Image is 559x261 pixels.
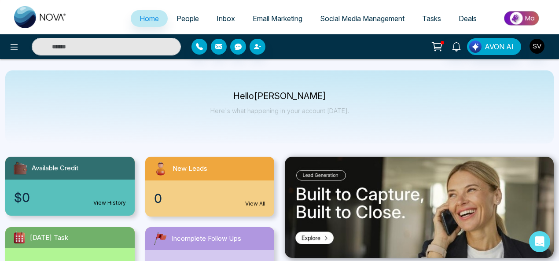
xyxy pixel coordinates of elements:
[244,10,311,27] a: Email Marketing
[320,14,405,23] span: Social Media Management
[140,14,159,23] span: Home
[168,10,208,27] a: People
[485,41,514,52] span: AVON AI
[210,107,349,114] p: Here's what happening in your account [DATE].
[245,200,265,208] a: View All
[12,231,26,245] img: todayTask.svg
[14,188,30,207] span: $0
[253,14,302,23] span: Email Marketing
[154,189,162,208] span: 0
[131,10,168,27] a: Home
[152,231,168,246] img: followUps.svg
[490,8,554,28] img: Market-place.gif
[14,6,67,28] img: Nova CRM Logo
[467,38,521,55] button: AVON AI
[459,14,477,23] span: Deals
[177,14,199,23] span: People
[450,10,485,27] a: Deals
[32,163,78,173] span: Available Credit
[152,160,169,177] img: newLeads.svg
[285,157,554,258] img: .
[210,92,349,100] p: Hello [PERSON_NAME]
[30,233,68,243] span: [DATE] Task
[530,39,544,54] img: User Avatar
[12,160,28,176] img: availableCredit.svg
[172,234,241,244] span: Incomplete Follow Ups
[413,10,450,27] a: Tasks
[208,10,244,27] a: Inbox
[173,164,207,174] span: New Leads
[469,40,482,53] img: Lead Flow
[422,14,441,23] span: Tasks
[93,199,126,207] a: View History
[311,10,413,27] a: Social Media Management
[140,157,280,217] a: New Leads0View All
[529,231,550,252] div: Open Intercom Messenger
[217,14,235,23] span: Inbox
